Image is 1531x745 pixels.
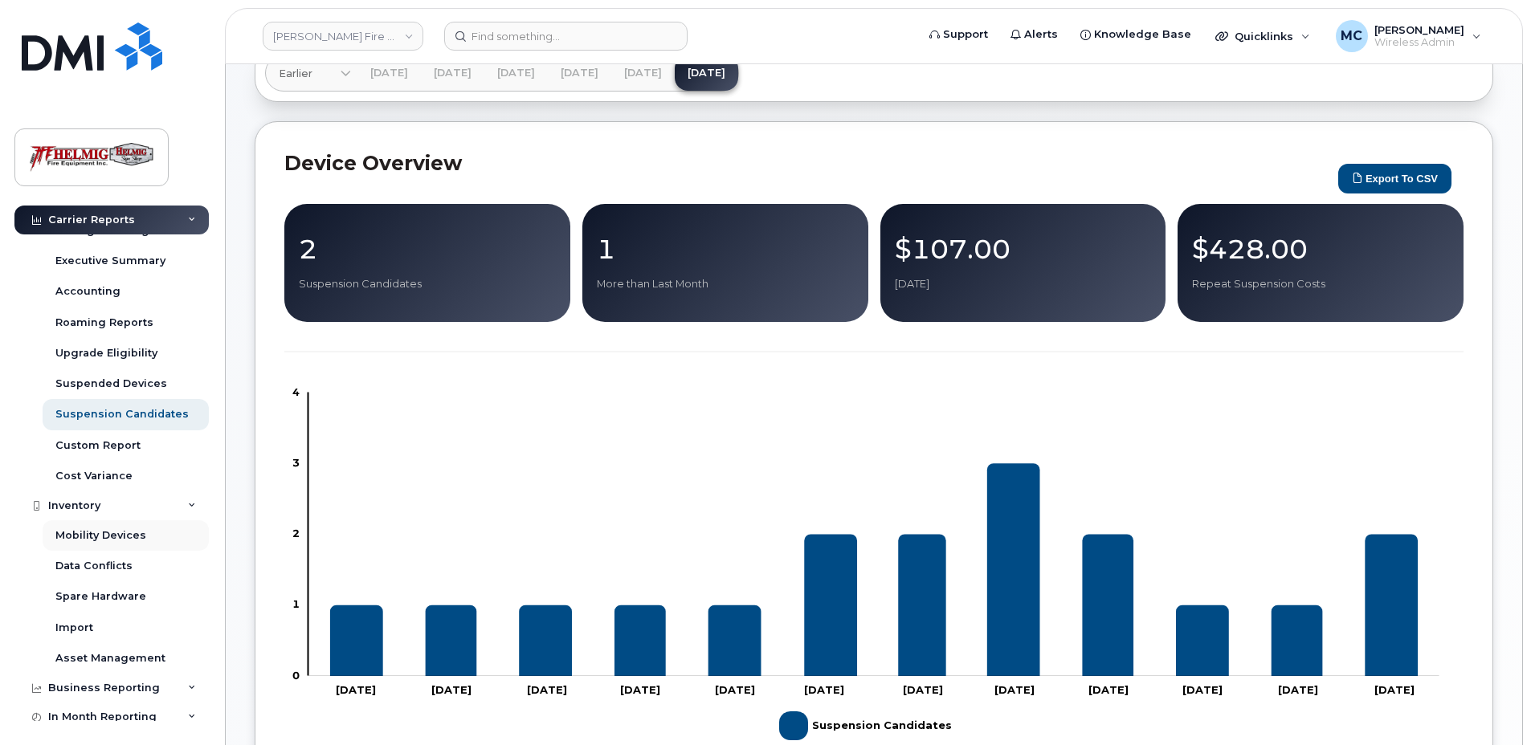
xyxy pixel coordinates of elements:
[1024,26,1058,43] span: Alerts
[1192,277,1449,291] p: Repeat Suspension Costs
[597,234,854,263] p: 1
[1069,18,1202,51] a: Knowledge Base
[918,18,999,51] a: Support
[1325,20,1492,52] div: Mark Cordingley
[299,277,556,291] p: Suspension Candidates
[895,234,1152,263] p: $107.00
[597,277,854,291] p: More than Last Month
[1192,234,1449,263] p: $428.00
[620,683,660,696] tspan: [DATE]
[675,55,738,91] a: [DATE]
[527,683,567,696] tspan: [DATE]
[1338,164,1451,193] button: Export to CSV
[292,385,300,398] tspan: 4
[999,18,1069,51] a: Alerts
[1235,30,1293,43] span: Quicklinks
[484,55,548,91] a: [DATE]
[292,456,300,469] tspan: 3
[263,22,423,51] a: Helmig Fire Equipment Inc.
[903,683,943,696] tspan: [DATE]
[292,598,300,611] tspan: 1
[1204,20,1321,52] div: Quicklinks
[1374,683,1415,696] tspan: [DATE]
[299,234,556,263] p: 2
[1278,683,1318,696] tspan: [DATE]
[421,55,484,91] a: [DATE]
[266,55,351,91] a: Earlier
[279,66,312,81] span: Earlier
[1374,36,1464,49] span: Wireless Admin
[330,463,1418,676] g: Suspension Candidates
[548,55,611,91] a: [DATE]
[431,683,472,696] tspan: [DATE]
[284,151,1330,175] h2: Device Overview
[1094,26,1191,43] span: Knowledge Base
[357,55,421,91] a: [DATE]
[336,683,376,696] tspan: [DATE]
[444,22,688,51] input: Find something...
[1182,683,1223,696] tspan: [DATE]
[292,669,300,682] tspan: 0
[994,683,1035,696] tspan: [DATE]
[804,683,844,696] tspan: [DATE]
[292,527,300,539] tspan: 2
[895,277,1152,291] p: [DATE]
[1341,26,1362,46] span: MC
[715,683,755,696] tspan: [DATE]
[1088,683,1129,696] tspan: [DATE]
[611,55,675,91] a: [DATE]
[943,26,988,43] span: Support
[1374,23,1464,36] span: [PERSON_NAME]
